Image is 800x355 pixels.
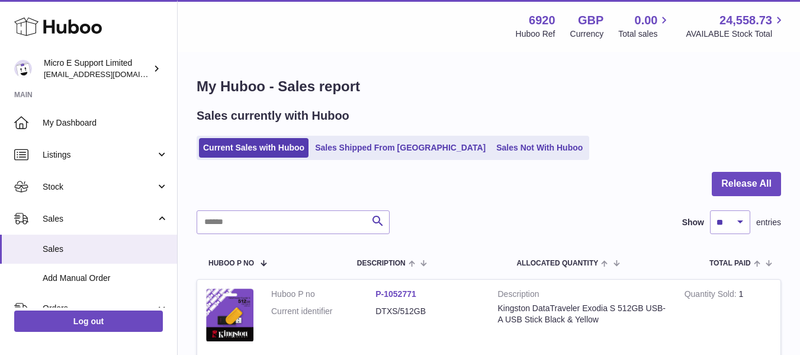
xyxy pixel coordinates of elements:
[709,260,751,267] span: Total paid
[516,28,555,40] div: Huboo Ref
[375,306,480,317] dd: DTXS/512GB
[712,172,781,196] button: Release All
[43,117,168,129] span: My Dashboard
[43,181,156,193] span: Stock
[43,273,168,284] span: Add Manual Order
[529,12,555,28] strong: 6920
[271,289,375,300] dt: Huboo P no
[570,28,604,40] div: Currency
[618,12,671,40] a: 0.00 Total sales
[197,108,349,124] h2: Sales currently with Huboo
[208,260,254,267] span: Huboo P no
[43,244,168,255] span: Sales
[685,289,739,302] strong: Quantity Sold
[498,303,667,325] div: Kingston DataTraveler Exodia S 512GB USB-A USB Stick Black & Yellow
[375,289,416,299] a: P-1052771
[756,217,781,228] span: entries
[43,303,156,314] span: Orders
[197,77,781,96] h1: My Huboo - Sales report
[43,149,156,161] span: Listings
[44,57,150,80] div: Micro E Support Limited
[357,260,406,267] span: Description
[578,12,603,28] strong: GBP
[719,12,772,28] span: 24,558.73
[14,311,163,332] a: Log out
[206,289,253,341] img: $_57.JPG
[311,138,490,158] a: Sales Shipped From [GEOGRAPHIC_DATA]
[199,138,309,158] a: Current Sales with Huboo
[686,12,786,40] a: 24,558.73 AVAILABLE Stock Total
[43,213,156,225] span: Sales
[516,260,598,267] span: ALLOCATED Quantity
[44,69,174,79] span: [EMAIL_ADDRESS][DOMAIN_NAME]
[635,12,658,28] span: 0.00
[498,289,667,303] strong: Description
[676,280,780,353] td: 1
[686,28,786,40] span: AVAILABLE Stock Total
[618,28,671,40] span: Total sales
[492,138,587,158] a: Sales Not With Huboo
[682,217,704,228] label: Show
[14,60,32,78] img: contact@micropcsupport.com
[271,306,375,317] dt: Current identifier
